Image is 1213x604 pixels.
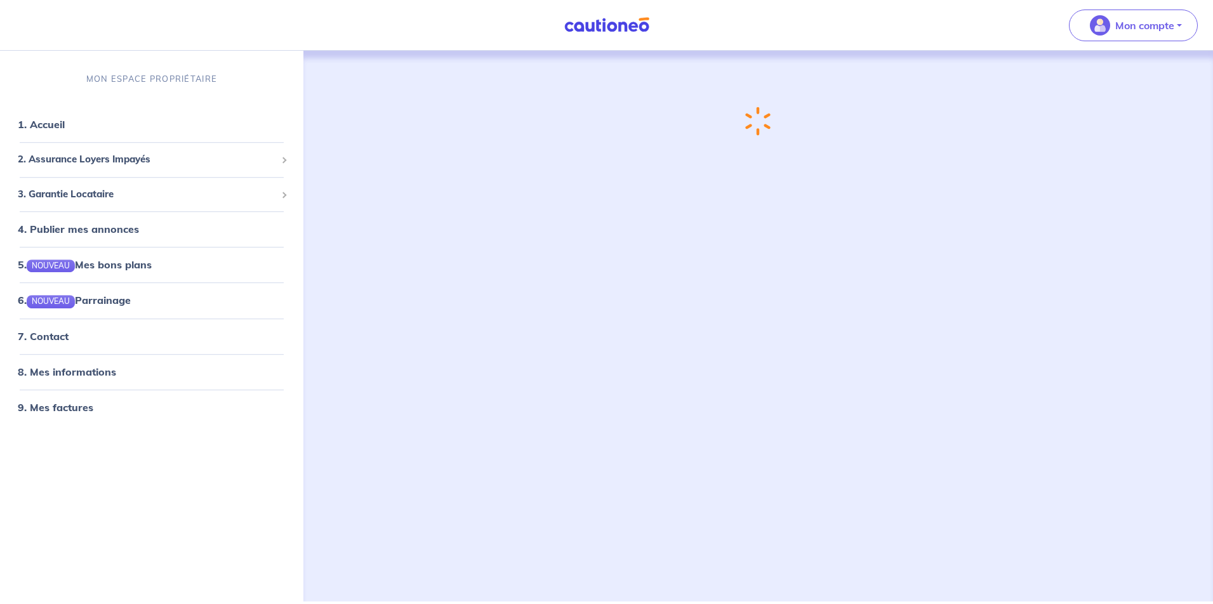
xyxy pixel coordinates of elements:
span: 3. Garantie Locataire [18,187,276,202]
img: loading-spinner [745,107,771,136]
p: Mon compte [1115,18,1174,33]
span: 2. Assurance Loyers Impayés [18,152,276,167]
div: 9. Mes factures [5,395,298,420]
div: 1. Accueil [5,112,298,137]
a: 6.NOUVEAUParrainage [18,294,131,307]
a: 1. Accueil [18,118,65,131]
a: 8. Mes informations [18,365,116,378]
div: 8. Mes informations [5,359,298,384]
a: 9. Mes factures [18,401,93,414]
div: 6.NOUVEAUParrainage [5,288,298,313]
a: 4. Publier mes annonces [18,223,139,235]
div: 5.NOUVEAUMes bons plans [5,252,298,277]
p: MON ESPACE PROPRIÉTAIRE [86,73,217,85]
a: 7. Contact [18,330,69,343]
div: 3. Garantie Locataire [5,182,298,207]
img: Cautioneo [559,17,654,33]
div: 4. Publier mes annonces [5,216,298,242]
a: 5.NOUVEAUMes bons plans [18,258,152,271]
div: 7. Contact [5,324,298,349]
div: 2. Assurance Loyers Impayés [5,147,298,172]
img: illu_account_valid_menu.svg [1090,15,1110,36]
button: illu_account_valid_menu.svgMon compte [1069,10,1198,41]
